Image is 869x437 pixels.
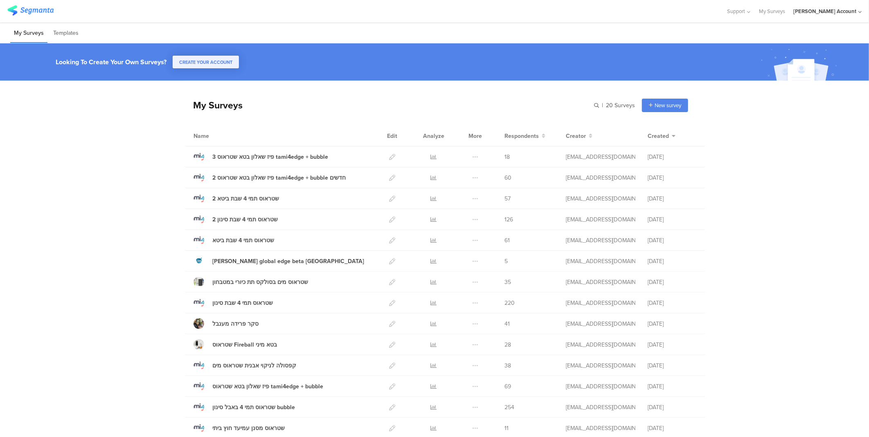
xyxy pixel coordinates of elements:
div: [DATE] [648,340,697,349]
div: [DATE] [648,215,697,224]
div: odelya@ifocus-r.com [566,278,635,286]
li: My Surveys [10,24,47,43]
div: More [466,126,484,146]
a: פיז שאלון בטא שטראוס tami4edge + bubble [194,381,323,392]
span: CREATE YOUR ACCOUNT [179,59,232,65]
span: 28 [504,340,511,349]
a: שטראוס תמי 4 שבת סינון [194,297,273,308]
div: [DATE] [648,361,697,370]
button: CREATE YOUR ACCOUNT [173,56,239,68]
div: odelya@ifocus-r.com [566,153,635,161]
span: 60 [504,173,511,182]
div: odelya@ifocus-r.com [566,361,635,370]
span: 220 [504,299,515,307]
div: [DATE] [648,299,697,307]
div: 2 פיז שאלון בטא שטראוס tami4edge + bubble חדשים [212,173,346,182]
li: Templates [50,24,82,43]
div: odelya@ifocus-r.com [566,424,635,432]
div: קפסולה לניקוי אבנית שטראוס מים [212,361,296,370]
span: 35 [504,278,511,286]
span: 126 [504,215,513,224]
a: [PERSON_NAME] global edge beta [GEOGRAPHIC_DATA] [194,256,364,266]
div: Name [194,132,243,140]
a: 2 שטראוס תמי 4 שבת ביטא [194,193,279,204]
div: 3 פיז שאלון בטא שטראוס tami4edge + bubble [212,153,328,161]
a: שטראוס תמי 4 שבת ביטא [194,235,274,246]
span: 69 [504,382,511,391]
div: odelya@ifocus-r.com [566,236,635,245]
div: odelya@ifocus-r.com [566,382,635,391]
a: 2 שטראוס תמי 4 שבת סינון [194,214,278,225]
div: odelya@ifocus-r.com [566,299,635,307]
span: 20 Surveys [606,101,635,110]
div: שטראוס תמי 4 שבת ביטא [212,236,274,245]
span: Creator [566,132,586,140]
a: שטראוס תמי 4 באבל סינון bubble [194,402,295,412]
div: 2 שטראוס תמי 4 שבת ביטא [212,194,279,203]
div: Looking To Create Your Own Surveys? [56,57,167,67]
span: New survey [655,101,681,109]
span: 11 [504,424,509,432]
div: odelya@ifocus-r.com [566,340,635,349]
div: Analyze [421,126,446,146]
span: 38 [504,361,511,370]
a: 3 פיז שאלון בטא שטראוס tami4edge + bubble [194,151,328,162]
img: segmanta logo [7,5,54,16]
div: Edit [383,126,401,146]
span: 254 [504,403,514,412]
a: שטראוס מים בסולקס תת כיורי במטבחון [194,277,308,287]
div: odelya@ifocus-r.com [566,194,635,203]
span: 41 [504,320,510,328]
div: [DATE] [648,194,697,203]
span: 5 [504,257,508,266]
div: [DATE] [648,278,697,286]
div: odelya@ifocus-r.com [566,257,635,266]
div: odelya@ifocus-r.com [566,173,635,182]
img: create_account_image.svg [758,46,842,83]
div: [DATE] [648,320,697,328]
a: קפסולה לניקוי אבנית שטראוס מים [194,360,296,371]
div: My Surveys [185,98,243,112]
span: 57 [504,194,511,203]
a: שטראוס Fireball בטא מיני [194,339,277,350]
span: 61 [504,236,510,245]
div: [DATE] [648,382,697,391]
div: סקר פרידה מענבל [212,320,259,328]
div: שטראוס תמי 4 באבל סינון bubble [212,403,295,412]
span: | [601,101,604,110]
a: שטראוס מסנן עמיעד חוץ ביתי [194,423,285,433]
span: 18 [504,153,510,161]
span: Created [648,132,669,140]
div: [DATE] [648,403,697,412]
div: [PERSON_NAME] Account [793,7,856,15]
div: odelya@ifocus-r.com [566,403,635,412]
div: [DATE] [648,173,697,182]
div: שטראוס תמי 4 שבת סינון [212,299,273,307]
span: Support [727,7,745,15]
div: שטראוס Fireball בטא מיני [212,340,277,349]
a: סקר פרידה מענבל [194,318,259,329]
div: [DATE] [648,236,697,245]
div: [DATE] [648,424,697,432]
div: odelya@ifocus-r.com [566,320,635,328]
div: שטראוס מים בסולקס תת כיורי במטבחון [212,278,308,286]
button: Creator [566,132,592,140]
div: [DATE] [648,153,697,161]
button: Created [648,132,675,140]
button: Respondents [504,132,545,140]
div: שטראוס מסנן עמיעד חוץ ביתי [212,424,285,432]
div: odelya@ifocus-r.com [566,215,635,224]
span: Respondents [504,132,539,140]
a: 2 פיז שאלון בטא שטראוס tami4edge + bubble חדשים [194,172,346,183]
div: 2 שטראוס תמי 4 שבת סינון [212,215,278,224]
div: פיז שאלון בטא שטראוס tami4edge + bubble [212,382,323,391]
div: Strauss global edge beta Australia [212,257,364,266]
div: [DATE] [648,257,697,266]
